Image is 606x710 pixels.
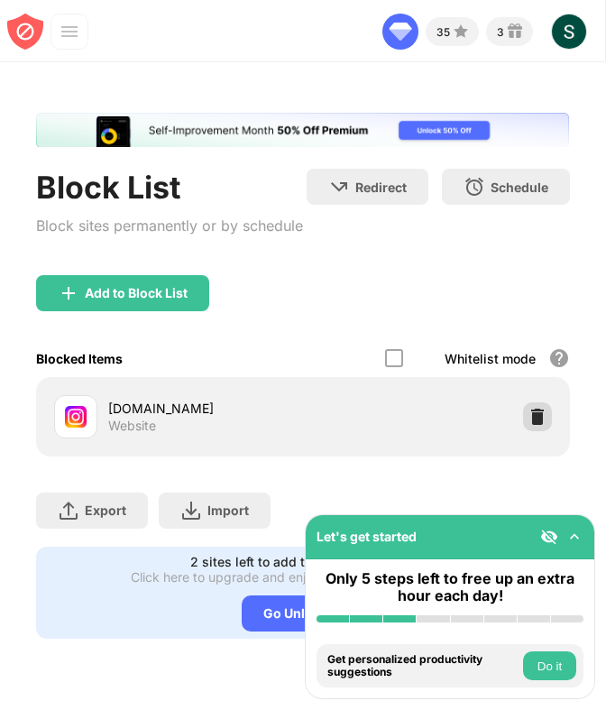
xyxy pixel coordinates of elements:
div: Block List [36,169,303,206]
img: blocksite-icon-red.svg [7,14,43,50]
div: Get personalized productivity suggestions [327,653,519,679]
div: Whitelist mode [445,351,536,366]
img: eye-not-visible.svg [540,528,558,546]
div: Go Unlimited [242,595,365,632]
img: points-small.svg [450,21,472,42]
img: ACg8ocIs2rcquMZvZiXc-p6HX1Yr3l1udH5ZkcultQzaByqx5wKgCw=s96-c [551,14,587,50]
div: Website [108,418,156,434]
iframe: Banner [36,113,569,147]
div: Schedule [491,180,548,195]
div: [DOMAIN_NAME] [108,399,303,418]
div: 35 [436,25,450,39]
div: Redirect [355,180,407,195]
div: Export [85,503,126,518]
div: 3 [497,25,504,39]
img: favicons [65,406,87,428]
div: Blocked Items [36,351,123,366]
div: Import [207,503,249,518]
div: Block sites permanently or by schedule [36,213,303,239]
div: Add to Block List [85,286,188,300]
div: 2 sites left to add to your block list. [190,554,405,569]
img: omni-setup-toggle.svg [565,528,583,546]
img: reward-small.svg [504,21,526,42]
div: Only 5 steps left to free up an extra hour each day! [317,570,583,604]
div: Let's get started [317,529,417,544]
img: diamond-go-unlimited.svg [382,14,418,50]
button: Do it [523,651,576,680]
div: Click here to upgrade and enjoy an unlimited block list. [131,569,454,585]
